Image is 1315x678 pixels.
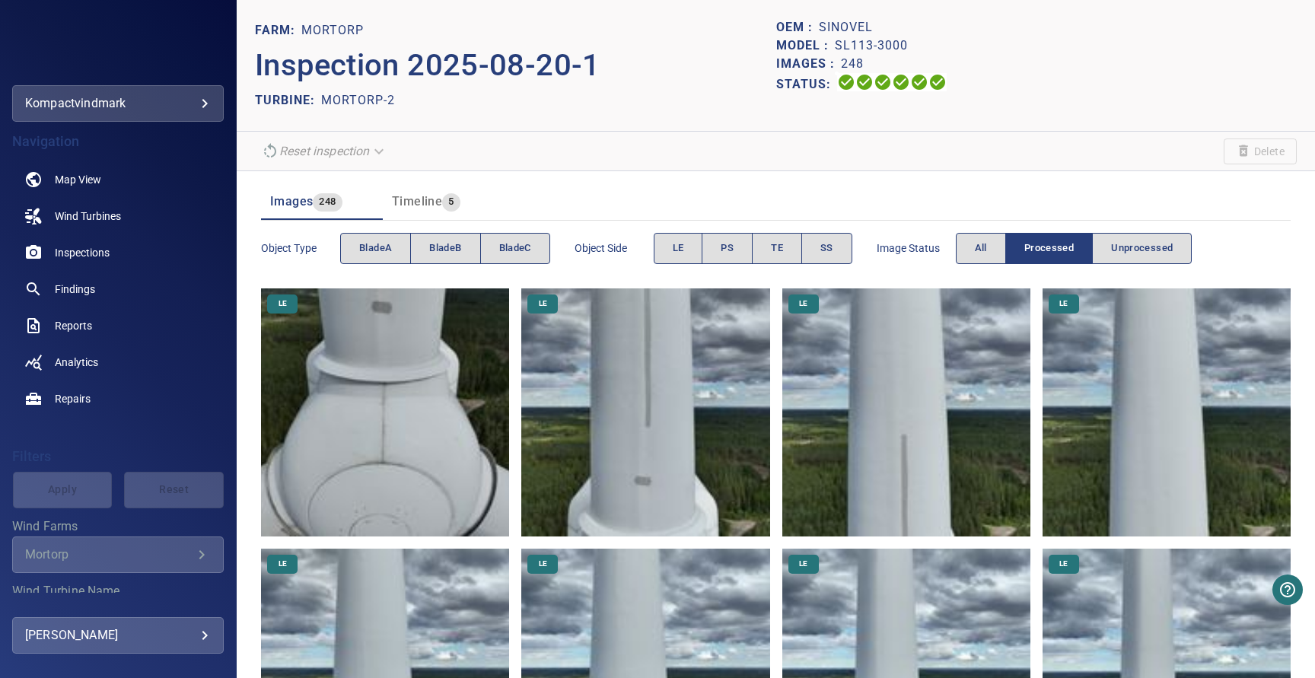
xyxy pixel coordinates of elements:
span: LE [530,298,556,309]
svg: ML Processing 100% [892,73,910,91]
span: LE [1050,298,1077,309]
span: Unable to delete the inspection due to your user permissions [1224,138,1297,164]
a: reports noActive [12,307,224,344]
span: LE [790,298,817,309]
p: OEM : [776,18,819,37]
svg: Classification 100% [928,73,947,91]
div: Unable to reset the inspection due to your user permissions [255,138,393,164]
button: SS [801,233,852,264]
span: Object Side [575,240,654,256]
span: Image Status [877,240,956,256]
span: Processed [1024,240,1074,257]
span: Map View [55,172,101,187]
button: bladeB [410,233,480,264]
span: Inspections [55,245,110,260]
div: kompactvindmark [12,85,224,122]
a: inspections noActive [12,234,224,271]
button: Processed [1005,233,1093,264]
h4: Filters [12,449,224,464]
button: Unprocessed [1092,233,1192,264]
span: LE [530,559,556,569]
span: LE [269,559,296,569]
p: 248 [841,55,864,73]
button: bladeA [340,233,411,264]
span: LE [269,298,296,309]
span: 5 [442,193,460,211]
svg: Uploading 100% [837,73,855,91]
span: bladeC [499,240,531,257]
label: Wind Turbine Name [12,585,224,597]
button: bladeC [480,233,550,264]
span: All [975,240,987,257]
a: findings noActive [12,271,224,307]
h4: Navigation [12,134,224,149]
span: Repairs [55,391,91,406]
label: Wind Farms [12,520,224,533]
span: PS [721,240,734,257]
svg: Matching 100% [910,73,928,91]
p: Status: [776,73,837,95]
span: Wind Turbines [55,208,121,224]
span: LE [1050,559,1077,569]
svg: Data Formatted 100% [855,73,874,91]
span: Findings [55,282,95,297]
p: SL113-3000 [835,37,908,55]
button: All [956,233,1006,264]
div: kompactvindmark [25,91,211,116]
p: FARM: [255,21,301,40]
div: objectType [340,233,550,264]
span: 248 [313,193,342,211]
span: LE [673,240,684,257]
img: kompactvindmark-logo [57,38,179,53]
p: Mortorp [301,21,364,40]
button: PS [702,233,753,264]
p: Images : [776,55,841,73]
a: map noActive [12,161,224,198]
div: [PERSON_NAME] [25,623,211,648]
span: Reports [55,318,92,333]
span: TE [771,240,783,257]
button: TE [752,233,802,264]
span: LE [790,559,817,569]
p: TURBINE: [255,91,321,110]
svg: Selecting 100% [874,73,892,91]
p: Inspection 2025-08-20-1 [255,43,775,88]
button: LE [654,233,703,264]
span: Analytics [55,355,98,370]
span: Images [270,194,313,208]
span: SS [820,240,833,257]
div: Reset inspection [255,138,393,164]
a: windturbines noActive [12,198,224,234]
p: Sinovel [819,18,873,37]
p: Mortorp-2 [321,91,395,110]
span: Unprocessed [1111,240,1173,257]
div: Wind Farms [12,536,224,573]
div: Mortorp [25,547,193,562]
a: analytics noActive [12,344,224,380]
div: objectSide [654,233,852,264]
div: imageStatus [956,233,1192,264]
span: Timeline [392,194,442,208]
a: repairs noActive [12,380,224,417]
span: bladeA [359,240,392,257]
span: Object type [261,240,340,256]
p: Model : [776,37,835,55]
em: Reset inspection [279,144,369,158]
span: bladeB [429,240,461,257]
